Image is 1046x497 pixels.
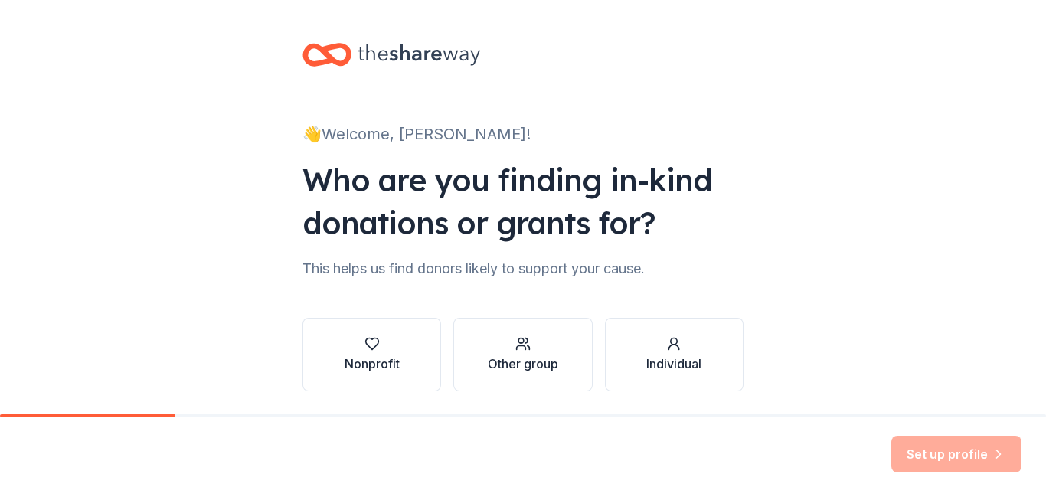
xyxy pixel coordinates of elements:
div: Other group [488,355,558,373]
div: Who are you finding in-kind donations or grants for? [302,159,744,244]
button: Individual [605,318,744,391]
div: This helps us find donors likely to support your cause. [302,257,744,281]
button: Nonprofit [302,318,441,391]
div: 👋 Welcome, [PERSON_NAME]! [302,122,744,146]
div: Nonprofit [345,355,400,373]
button: Other group [453,318,592,391]
div: Individual [646,355,701,373]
